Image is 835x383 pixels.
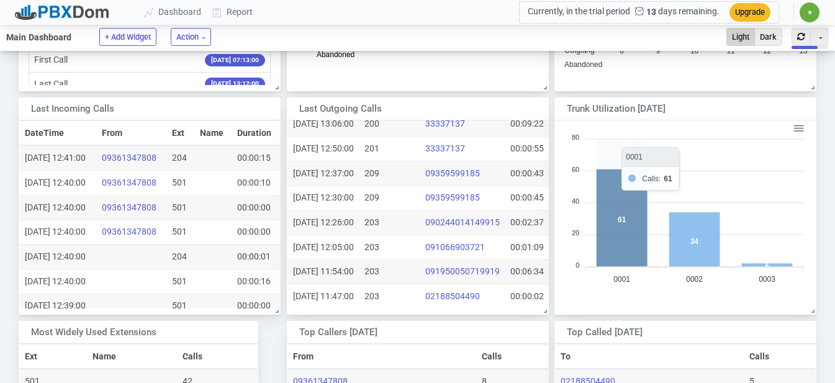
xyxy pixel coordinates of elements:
[726,28,755,46] button: Light
[207,1,259,24] a: Report
[205,54,265,67] span: [DATE] 07:13:00
[29,72,271,96] li: Last Call
[167,171,195,196] td: 501
[425,291,480,301] a: 02188504490
[690,47,699,55] tspan: 10
[425,266,500,276] a: 091950050719919
[19,269,96,294] td: [DATE] 12:40:00
[425,119,465,128] a: 33337137
[19,195,96,220] td: [DATE] 12:40:00
[564,46,595,55] span: Outgoing
[19,171,96,196] td: [DATE] 12:40:00
[232,220,280,245] td: 00:00:00
[613,275,630,284] tspan: 0001
[194,120,232,145] th: Name
[572,197,579,205] tspan: 40
[167,195,195,220] td: 501
[96,120,166,145] th: From
[205,78,265,91] span: [DATE] 13:12:00
[656,47,661,55] tspan: 9
[620,47,624,55] tspan: 8
[167,245,195,269] td: 204
[744,344,816,369] th: Calls
[31,102,245,116] div: Last Incoming Calls
[287,210,359,235] td: [DATE] 12:26:00
[726,47,735,55] tspan: 11
[425,242,485,252] a: 091066903721
[299,102,513,116] div: Last Outgoing Calls
[754,28,782,46] button: Dark
[572,166,579,173] tspan: 60
[567,325,780,340] div: Top Called [DATE]
[528,7,720,17] span: Currently, in the trial period days remaining.
[720,7,770,17] a: Upgrade
[799,2,820,23] button: ✷
[232,120,280,145] th: Duration
[167,220,195,245] td: 501
[232,294,280,318] td: 00:00:00
[232,269,280,294] td: 00:00:16
[505,186,550,210] td: 00:00:45
[287,161,359,186] td: [DATE] 12:37:00
[232,195,280,220] td: 00:00:00
[505,235,550,259] td: 00:01:09
[630,7,656,17] b: 13
[31,325,224,340] div: Most Widely Used Extensions
[287,186,359,210] td: [DATE] 12:30:00
[759,275,775,284] tspan: 0003
[505,210,550,235] td: 00:02:37
[19,245,96,269] td: [DATE] 12:40:00
[505,111,550,136] td: 00:09:22
[572,133,579,141] tspan: 80
[102,202,156,212] a: 09361347808
[102,153,156,163] a: 09361347808
[232,245,280,269] td: 00:00:01
[29,48,271,72] li: First Call
[575,261,579,269] tspan: 0
[167,120,195,145] th: Ext
[505,137,550,161] td: 00:00:55
[19,294,96,318] td: [DATE] 12:39:00
[232,145,280,170] td: 00:00:15
[359,111,386,136] td: 200
[505,259,550,284] td: 00:06:34
[167,145,195,170] td: 204
[505,161,550,186] td: 00:00:43
[87,344,177,369] th: Name
[584,47,588,55] tspan: 7
[359,284,386,309] td: 203
[299,325,513,340] div: Top Callers [DATE]
[359,259,386,284] td: 203
[793,121,803,132] div: Menu
[139,1,207,24] a: Dashboard
[287,344,476,369] th: From
[729,3,770,21] button: Upgrade
[567,102,780,116] div: Trunk Utilization [DATE]
[359,210,386,235] td: 203
[167,294,195,318] td: 501
[564,60,602,69] span: Abandoned
[572,229,579,237] tspan: 20
[19,220,96,245] td: [DATE] 12:40:00
[359,137,386,161] td: 201
[19,145,96,170] td: [DATE] 12:41:00
[555,344,744,369] th: To
[317,50,354,59] span: Abandoned
[686,275,703,284] tspan: 0002
[287,284,359,309] td: [DATE] 11:47:00
[287,137,359,161] td: [DATE] 12:50:00
[287,259,359,284] td: [DATE] 11:54:00
[763,47,772,55] tspan: 12
[287,235,359,259] td: [DATE] 12:05:00
[99,28,156,46] button: + Add Widget
[171,28,211,46] button: Action
[19,120,96,145] th: DateTime
[177,344,258,369] th: Calls
[359,235,386,259] td: 203
[505,284,550,309] td: 00:00:02
[359,186,386,210] td: 209
[425,143,465,153] a: 33337137
[425,192,480,202] a: 09359599185
[102,227,156,237] a: 09361347808
[799,47,808,55] tspan: 13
